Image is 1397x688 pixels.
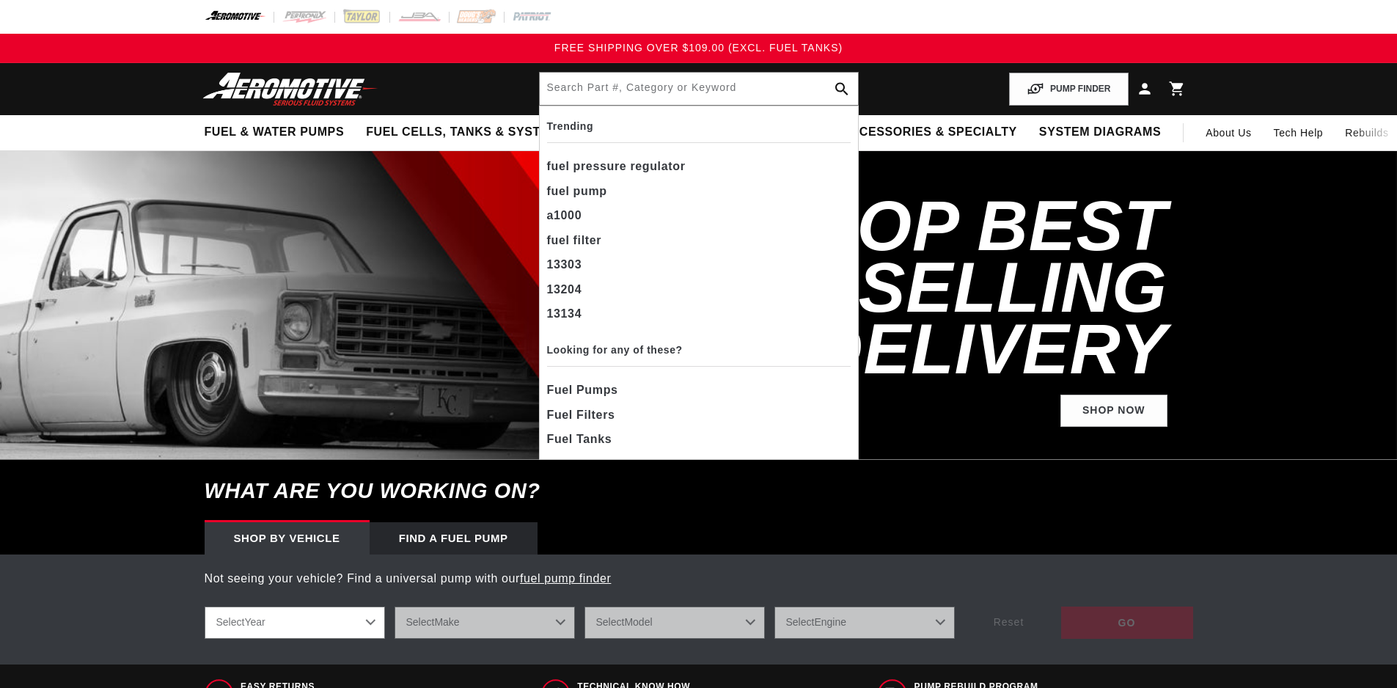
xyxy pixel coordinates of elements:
div: fuel filter [547,228,851,253]
h2: SHOP BEST SELLING FUEL DELIVERY [540,195,1167,380]
a: Shop Now [1060,395,1167,428]
b: Trending [547,120,594,132]
select: Year [205,607,385,639]
div: Find a Fuel Pump [370,522,538,555]
span: System Diagrams [1039,125,1161,140]
a: About Us [1195,115,1262,150]
p: Not seeing your vehicle? Find a universal pump with our [205,569,1193,588]
b: Looking for any of these? [547,344,683,356]
span: Fuel Filters [547,405,615,425]
span: Fuel Pumps [547,380,618,400]
select: Engine [774,607,955,639]
input: Search by Part Number, Category or Keyword [540,73,858,105]
summary: Fuel & Water Pumps [194,115,356,150]
summary: Tech Help [1263,115,1335,150]
div: 13134 [547,301,851,326]
div: 13303 [547,252,851,277]
span: Rebuilds [1345,125,1388,141]
div: fuel pressure regulator [547,154,851,179]
div: 13204 [547,277,851,302]
div: fuel pump [547,179,851,204]
select: Make [395,607,575,639]
span: Tech Help [1274,125,1324,141]
span: Fuel & Water Pumps [205,125,345,140]
span: About Us [1206,127,1251,139]
span: FREE SHIPPING OVER $109.00 (EXCL. FUEL TANKS) [554,42,843,54]
button: PUMP FINDER [1009,73,1128,106]
span: Fuel Tanks [547,429,612,450]
span: Accessories & Specialty [842,125,1017,140]
div: a1000 [547,203,851,228]
div: Shop by vehicle [205,522,370,555]
span: Fuel Cells, Tanks & Systems [366,125,567,140]
summary: Accessories & Specialty [831,115,1028,150]
select: Model [584,607,765,639]
a: fuel pump finder [520,572,611,585]
summary: Fuel Cells, Tanks & Systems [355,115,578,150]
img: Aeromotive [199,72,382,106]
summary: System Diagrams [1028,115,1172,150]
button: search button [826,73,858,105]
h6: What are you working on? [168,460,1230,522]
